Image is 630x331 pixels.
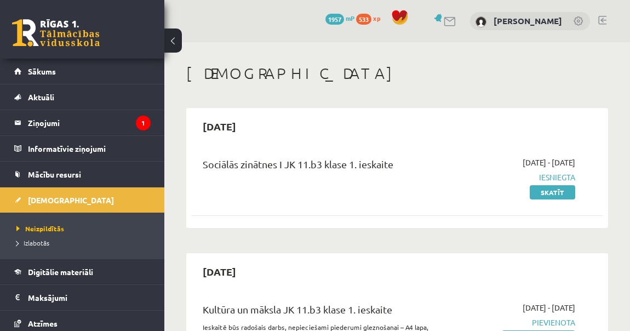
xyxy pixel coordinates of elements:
a: Ziņojumi1 [14,110,151,135]
a: Izlabotās [16,238,153,248]
img: Zane Sukse [476,16,486,27]
span: Aktuāli [28,92,54,102]
span: [DEMOGRAPHIC_DATA] [28,195,114,205]
span: Iesniegta [462,172,575,183]
a: Informatīvie ziņojumi [14,136,151,161]
span: Sākums [28,66,56,76]
h2: [DATE] [192,259,247,284]
a: Sākums [14,59,151,84]
a: [DEMOGRAPHIC_DATA] [14,187,151,213]
div: Kultūra un māksla JK 11.b3 klase 1. ieskaite [203,302,445,322]
legend: Informatīvie ziņojumi [28,136,151,161]
span: Neizpildītās [16,224,64,233]
a: Mācību resursi [14,162,151,187]
a: Skatīt [530,185,575,199]
h2: [DATE] [192,113,247,139]
span: 533 [356,14,371,25]
i: 1 [136,116,151,130]
span: 1957 [325,14,344,25]
a: Neizpildītās [16,224,153,233]
span: Izlabotās [16,238,49,247]
a: [PERSON_NAME] [494,15,562,26]
h1: [DEMOGRAPHIC_DATA] [186,64,608,83]
a: Digitālie materiāli [14,259,151,284]
span: mP [346,14,354,22]
legend: Maksājumi [28,285,151,310]
a: Maksājumi [14,285,151,310]
span: [DATE] - [DATE] [523,157,575,168]
span: Pievienota [462,317,575,328]
a: 533 xp [356,14,386,22]
legend: Ziņojumi [28,110,151,135]
span: xp [373,14,380,22]
a: Rīgas 1. Tālmācības vidusskola [12,19,100,47]
a: 1957 mP [325,14,354,22]
a: Aktuāli [14,84,151,110]
span: [DATE] - [DATE] [523,302,575,313]
span: Digitālie materiāli [28,267,93,277]
span: Atzīmes [28,318,58,328]
span: Mācību resursi [28,169,81,179]
div: Sociālās zinātnes I JK 11.b3 klase 1. ieskaite [203,157,445,177]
